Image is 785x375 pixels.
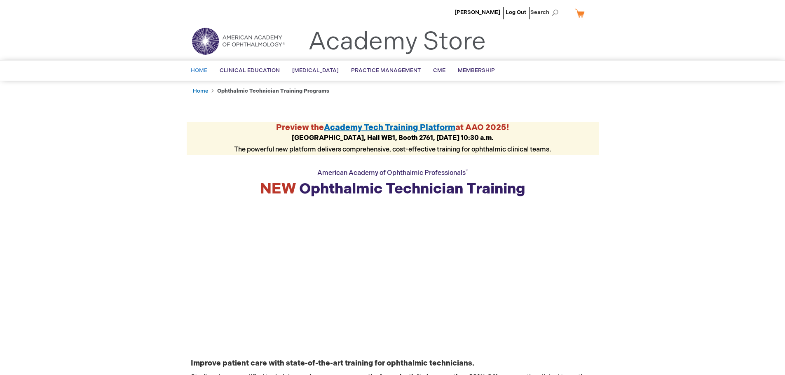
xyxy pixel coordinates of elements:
[506,9,526,16] a: Log Out
[292,67,339,74] span: [MEDICAL_DATA]
[260,180,525,198] strong: Ophthalmic Technician Training
[276,123,509,133] strong: Preview the at AAO 2025!
[466,168,468,174] sup: ®
[458,67,495,74] span: Membership
[292,134,494,142] strong: [GEOGRAPHIC_DATA], Hall WB1, Booth 2761, [DATE] 10:30 a.m.
[191,359,474,368] strong: Improve patient care with state-of-the-art training for ophthalmic technicians.
[308,27,486,57] a: Academy Store
[433,67,445,74] span: CME
[455,9,500,16] a: [PERSON_NAME]
[193,88,208,94] a: Home
[234,134,551,154] span: The powerful new platform delivers comprehensive, cost-effective training for ophthalmic clinical...
[324,123,455,133] a: Academy Tech Training Platform
[351,67,421,74] span: Practice Management
[317,169,468,177] span: American Academy of Ophthalmic Professionals
[530,4,562,21] span: Search
[217,88,329,94] strong: Ophthalmic Technician Training Programs
[260,180,296,198] span: NEW
[191,67,207,74] span: Home
[220,67,280,74] span: Clinical Education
